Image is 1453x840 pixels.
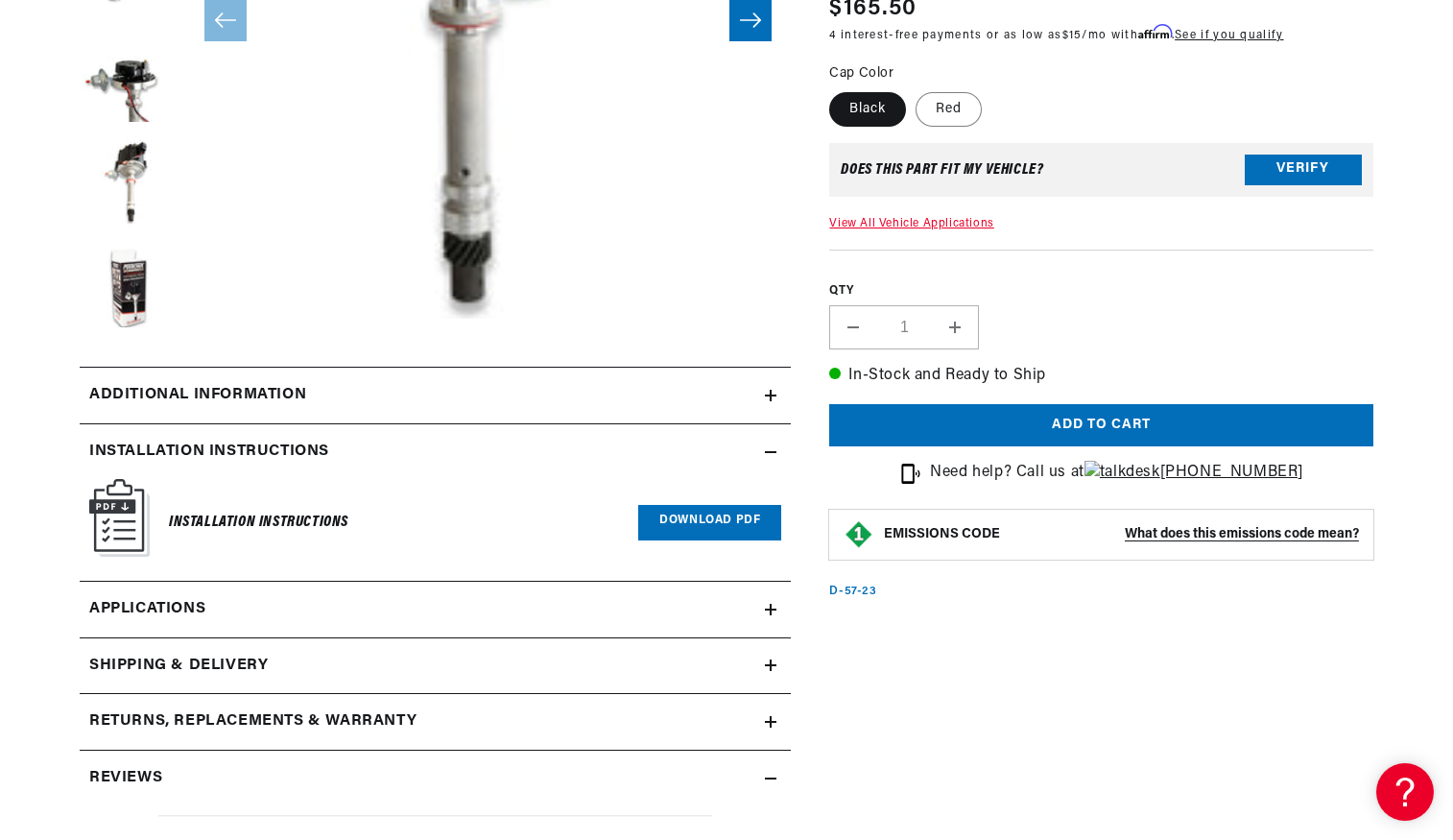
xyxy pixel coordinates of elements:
[89,383,306,408] h2: Additional information
[80,638,791,694] summary: Shipping & Delivery
[89,440,329,465] h2: Installation instructions
[89,766,162,791] h2: Reviews
[89,709,417,734] h2: Returns, Replacements & Warranty
[1175,30,1283,41] a: See if you qualify - Learn more about Affirm Financing (opens in modal)
[80,368,791,423] summary: Additional information
[169,510,348,536] h6: Installation Instructions
[80,582,791,638] a: Applications
[829,404,1373,447] button: Add to cart
[80,424,791,480] summary: Installation instructions
[844,519,874,550] img: Emissions code
[1125,527,1359,541] strong: What does this emissions code mean?
[829,26,1283,44] p: 4 interest-free payments or as low as /mo with .
[829,218,993,229] a: View All Vehicle Applications
[80,135,176,231] button: Load image 5 in gallery view
[1084,465,1303,480] a: [PHONE_NUMBER]
[1084,461,1160,486] img: talkdesk
[89,654,268,679] h2: Shipping & Delivery
[80,30,176,126] button: Load image 4 in gallery view
[89,597,205,622] span: Applications
[829,63,895,84] legend: Cap Color
[916,92,982,127] label: Red
[829,92,906,127] label: Black
[80,751,791,806] summary: Reviews
[884,526,1359,543] button: EMISSIONS CODEWhat does this emissions code mean?
[884,527,1000,541] strong: EMISSIONS CODE
[638,505,781,540] a: Download PDF
[841,162,1043,178] div: Does This part fit My vehicle?
[930,461,1303,486] p: Need help? Call us at
[80,694,791,750] summary: Returns, Replacements & Warranty
[829,364,1373,389] p: In-Stock and Ready to Ship
[1245,155,1362,185] button: Verify
[829,283,1373,300] label: QTY
[1138,25,1172,39] span: Affirm
[1062,30,1083,41] span: $15
[89,479,150,557] img: Instruction Manual
[829,584,876,600] p: D-57-23
[80,241,176,337] button: Load image 6 in gallery view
